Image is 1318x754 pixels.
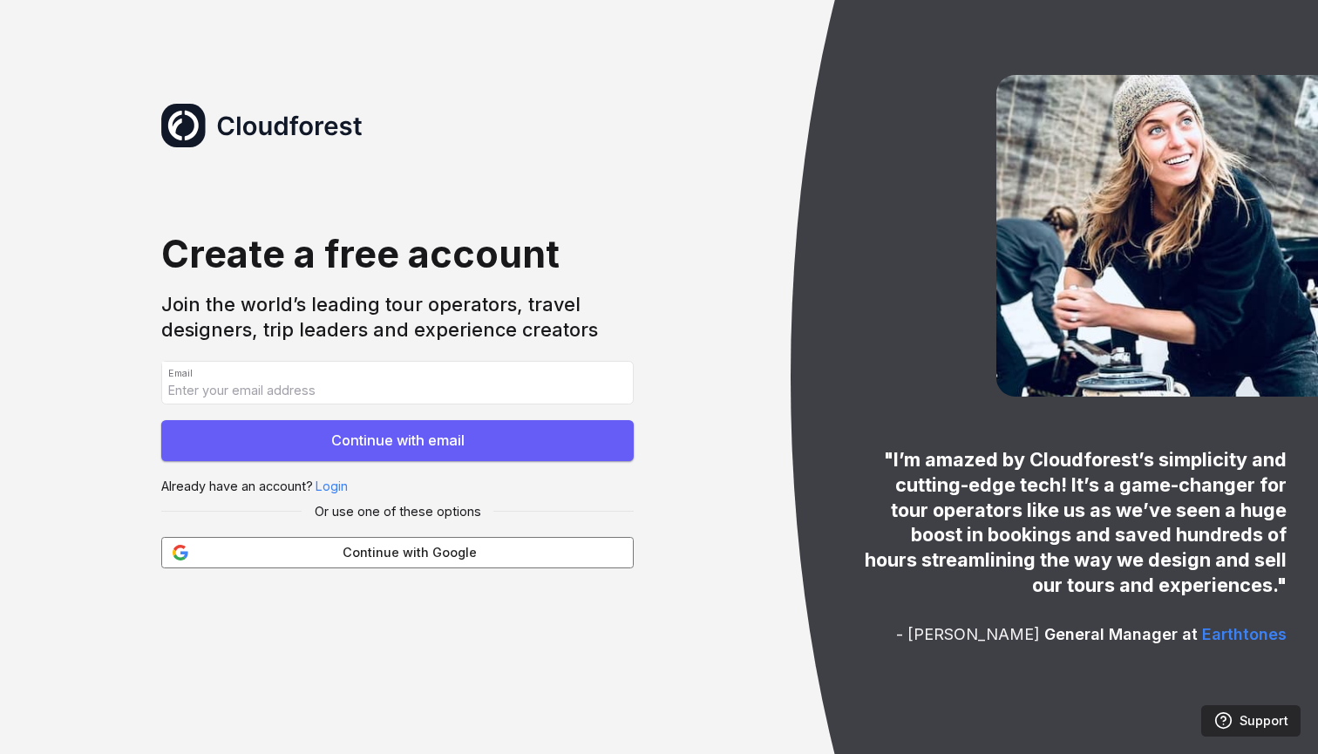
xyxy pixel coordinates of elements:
img: Silvia Pisci [996,75,1318,397]
div: Create a free account [161,235,634,273]
div: "I’m amazed by Cloudforest’s simplicity and cutting-edge tech! It’s a game-changer for tour opera... [857,447,1287,598]
span: Already have an account? [161,479,349,493]
a: Login [316,479,348,493]
a: Earthtones [1202,625,1287,643]
button: Continue with Google [161,537,634,568]
span: - [PERSON_NAME] [896,625,1040,643]
input: Email [162,362,633,404]
span: General Manager at [1044,625,1287,643]
button: Continue with email [161,420,634,461]
div: Join the world’s leading tour operators, travel designers, trip leaders and experience creators [161,292,634,343]
span: Support [1240,711,1288,730]
a: Support [1201,705,1301,737]
span: Continue with Google [198,543,623,562]
div: Or use one of these options [302,502,493,521]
